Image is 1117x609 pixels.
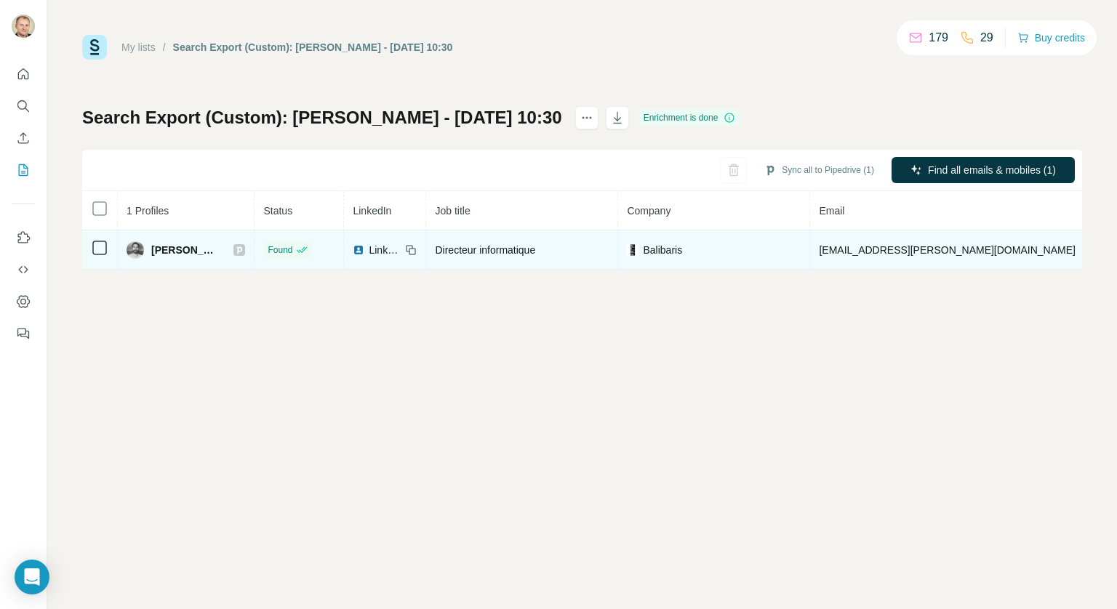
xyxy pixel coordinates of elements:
[575,106,598,129] button: actions
[627,205,670,217] span: Company
[12,125,35,151] button: Enrich CSV
[819,205,844,217] span: Email
[627,244,638,256] img: company-logo
[15,560,49,594] div: Open Intercom Messenger
[928,163,1056,177] span: Find all emails & mobiles (1)
[980,29,993,47] p: 29
[1017,28,1085,48] button: Buy credits
[435,205,470,217] span: Job title
[151,243,219,257] span: [PERSON_NAME]
[643,243,682,257] span: Balibaris
[173,40,453,55] div: Search Export (Custom): [PERSON_NAME] - [DATE] 10:30
[353,205,391,217] span: LinkedIn
[163,40,166,55] li: /
[353,244,364,256] img: LinkedIn logo
[929,29,948,47] p: 179
[12,157,35,183] button: My lists
[82,106,562,129] h1: Search Export (Custom): [PERSON_NAME] - [DATE] 10:30
[12,320,35,347] button: Feedback
[639,109,740,126] div: Enrichment is done
[12,61,35,87] button: Quick start
[12,257,35,283] button: Use Surfe API
[121,41,156,53] a: My lists
[127,205,169,217] span: 1 Profiles
[82,35,107,60] img: Surfe Logo
[435,244,535,256] span: Directeur informatique
[268,243,292,257] span: Found
[263,205,292,217] span: Status
[12,15,35,38] img: Avatar
[892,157,1075,183] button: Find all emails & mobiles (1)
[819,244,1075,256] span: [EMAIL_ADDRESS][PERSON_NAME][DOMAIN_NAME]
[12,289,35,315] button: Dashboard
[12,93,35,119] button: Search
[754,159,884,181] button: Sync all to Pipedrive (1)
[12,225,35,251] button: Use Surfe on LinkedIn
[369,243,401,257] span: LinkedIn
[127,241,144,259] img: Avatar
